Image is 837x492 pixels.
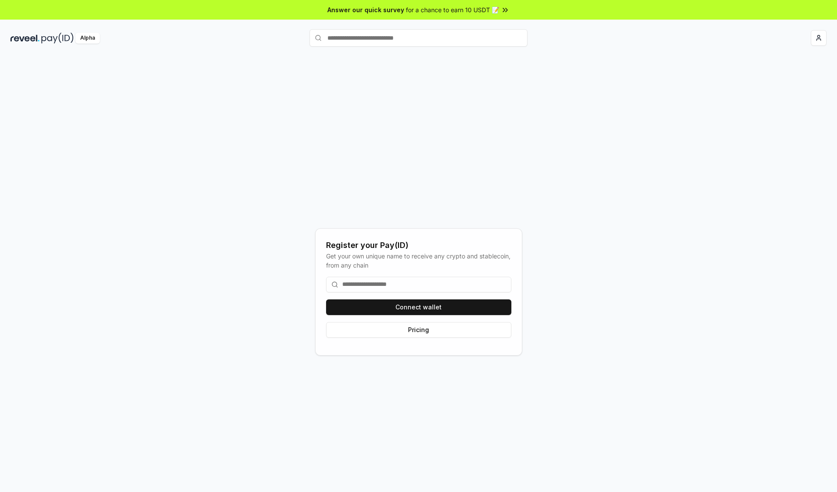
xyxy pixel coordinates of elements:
div: Register your Pay(ID) [326,239,511,251]
button: Connect wallet [326,299,511,315]
div: Get your own unique name to receive any crypto and stablecoin, from any chain [326,251,511,270]
img: reveel_dark [10,33,40,44]
div: Alpha [75,33,100,44]
span: for a chance to earn 10 USDT 📝 [406,5,499,14]
span: Answer our quick survey [327,5,404,14]
button: Pricing [326,322,511,338]
img: pay_id [41,33,74,44]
